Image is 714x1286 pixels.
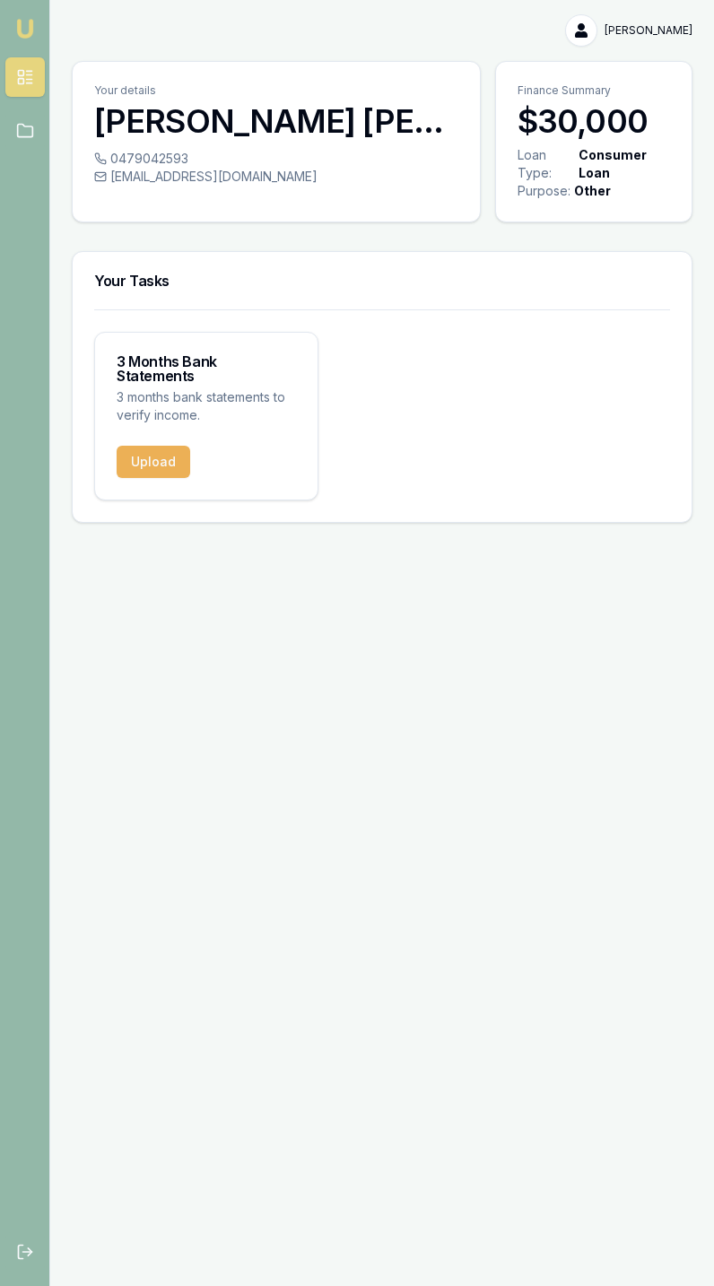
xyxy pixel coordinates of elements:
p: 3 months bank statements to verify income. [117,388,296,424]
h3: $30,000 [518,103,670,139]
button: Upload [117,446,190,478]
h3: 3 Months Bank Statements [117,354,296,383]
span: [PERSON_NAME] [605,23,692,38]
p: Finance Summary [518,83,670,98]
h3: [PERSON_NAME] [PERSON_NAME] [94,103,458,139]
img: emu-icon-u.png [14,18,36,39]
span: [EMAIL_ADDRESS][DOMAIN_NAME] [110,168,318,186]
div: Other [574,182,611,200]
span: 0479042593 [110,150,188,168]
div: Consumer Loan [579,146,666,182]
div: Loan Type: [518,146,575,182]
p: Your details [94,83,458,98]
div: Purpose: [518,182,570,200]
h3: Your Tasks [94,274,670,288]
